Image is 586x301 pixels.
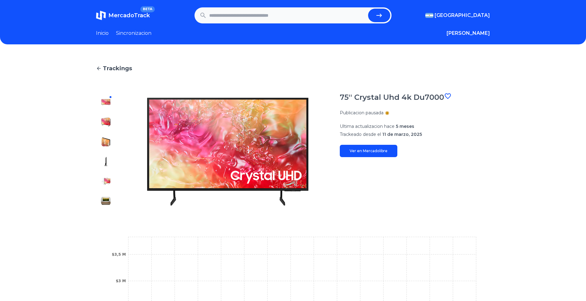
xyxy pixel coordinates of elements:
[340,132,381,137] span: Trackeado desde el
[101,97,111,107] img: 75'' Crystal Uhd 4k Du7000
[425,13,433,18] img: Argentina
[112,252,126,257] tspan: $3,5 M
[101,176,111,186] img: 75'' Crystal Uhd 4k Du7000
[101,157,111,166] img: 75'' Crystal Uhd 4k Du7000
[382,132,422,137] span: 11 de marzo, 2025
[103,64,132,73] span: Trackings
[128,92,327,211] img: 75'' Crystal Uhd 4k Du7000
[108,12,150,19] span: MercadoTrack
[101,137,111,147] img: 75'' Crystal Uhd 4k Du7000
[116,279,126,283] tspan: $3 M
[116,30,151,37] a: Sincronizacion
[396,124,414,129] span: 5 meses
[340,124,395,129] span: Ultima actualizacion hace
[101,196,111,206] img: 75'' Crystal Uhd 4k Du7000
[96,64,490,73] a: Trackings
[340,145,397,157] a: Ver en Mercadolibre
[96,30,109,37] a: Inicio
[101,117,111,127] img: 75'' Crystal Uhd 4k Du7000
[435,12,490,19] span: [GEOGRAPHIC_DATA]
[447,30,490,37] button: [PERSON_NAME]
[140,6,155,12] span: BETA
[340,92,444,102] h1: 75'' Crystal Uhd 4k Du7000
[96,10,150,20] a: MercadoTrackBETA
[96,10,106,20] img: MercadoTrack
[425,12,490,19] button: [GEOGRAPHIC_DATA]
[340,110,383,116] p: Publicacion pausada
